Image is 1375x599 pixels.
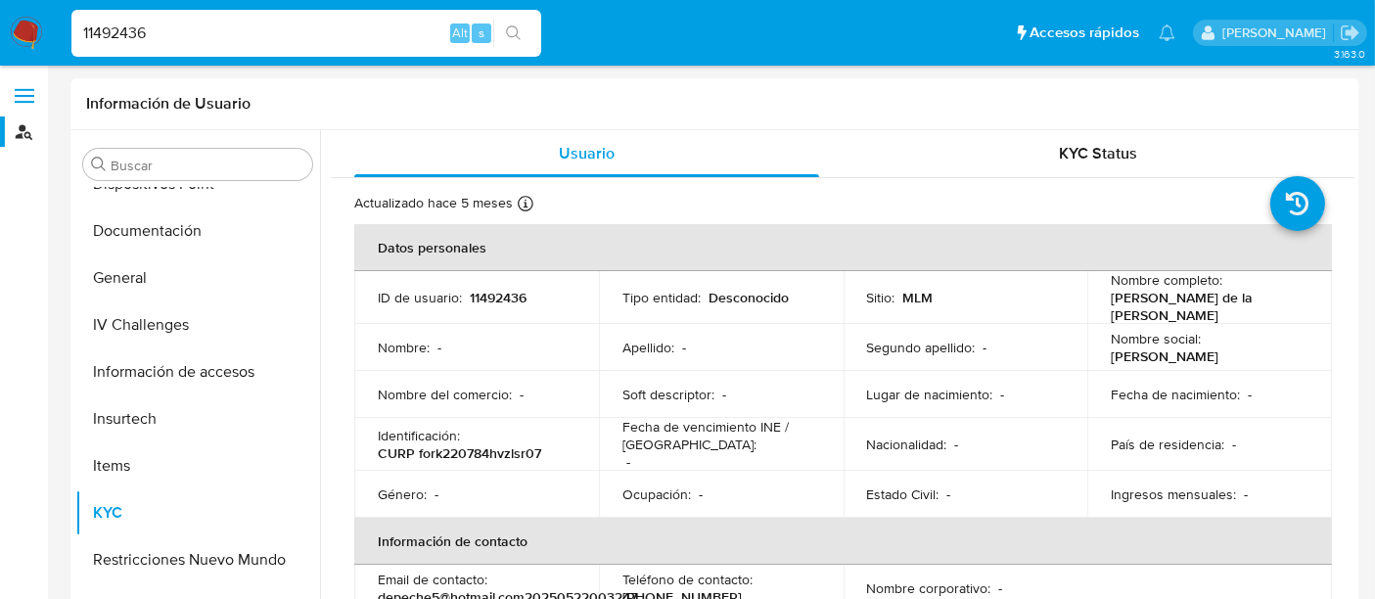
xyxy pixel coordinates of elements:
p: País de residencia : [1111,436,1224,453]
span: KYC Status [1060,142,1138,164]
p: Segundo apellido : [867,339,976,356]
p: ID de usuario : [378,289,462,306]
p: Nombre del comercio : [378,386,512,403]
p: Fecha de vencimiento INE / [GEOGRAPHIC_DATA] : [622,418,820,453]
p: Lugar de nacimiento : [867,386,993,403]
button: search-icon [493,20,533,47]
button: Información de accesos [75,348,320,395]
input: Buscar usuario o caso... [71,21,541,46]
p: Ocupación : [622,485,691,503]
p: - [626,453,630,471]
p: Nombre completo : [1111,271,1222,289]
input: Buscar [111,157,304,174]
p: - [984,339,987,356]
button: Restricciones Nuevo Mundo [75,536,320,583]
a: Notificaciones [1159,24,1175,41]
p: - [1248,386,1252,403]
button: General [75,254,320,301]
button: KYC [75,489,320,536]
p: Identificación : [378,427,460,444]
p: Fecha de nacimiento : [1111,386,1240,403]
p: - [435,485,438,503]
p: CURP fork220784hvzlsr07 [378,444,541,462]
span: Usuario [559,142,615,164]
p: 11492436 [470,289,527,306]
p: juanmanuel.andragnes@mercadolibre.com [1222,23,1333,42]
p: Nombre corporativo : [867,579,991,597]
p: [PERSON_NAME] de la [PERSON_NAME] [1111,289,1301,324]
p: Teléfono de contacto : [622,571,753,588]
p: - [947,485,951,503]
p: - [1244,485,1248,503]
button: Buscar [91,157,107,172]
span: Alt [452,23,468,42]
p: Tipo entidad : [622,289,701,306]
p: - [1001,386,1005,403]
p: Nacionalidad : [867,436,947,453]
p: - [520,386,524,403]
p: - [999,579,1003,597]
button: Items [75,442,320,489]
p: - [722,386,726,403]
button: Insurtech [75,395,320,442]
p: Nombre social : [1111,330,1201,347]
button: IV Challenges [75,301,320,348]
p: MLM [903,289,934,306]
span: s [479,23,484,42]
p: Estado Civil : [867,485,940,503]
p: Género : [378,485,427,503]
p: - [682,339,686,356]
p: Soft descriptor : [622,386,714,403]
p: - [1232,436,1236,453]
th: Datos personales [354,224,1332,271]
p: - [437,339,441,356]
a: Salir [1340,23,1360,43]
p: Apellido : [622,339,674,356]
button: Documentación [75,207,320,254]
p: Nombre : [378,339,430,356]
p: Desconocido [709,289,789,306]
span: Accesos rápidos [1030,23,1139,43]
p: Ingresos mensuales : [1111,485,1236,503]
th: Información de contacto [354,518,1332,565]
p: Sitio : [867,289,895,306]
p: [PERSON_NAME] [1111,347,1218,365]
h1: Información de Usuario [86,94,251,114]
p: - [699,485,703,503]
p: Email de contacto : [378,571,487,588]
p: - [955,436,959,453]
p: Actualizado hace 5 meses [354,194,513,212]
